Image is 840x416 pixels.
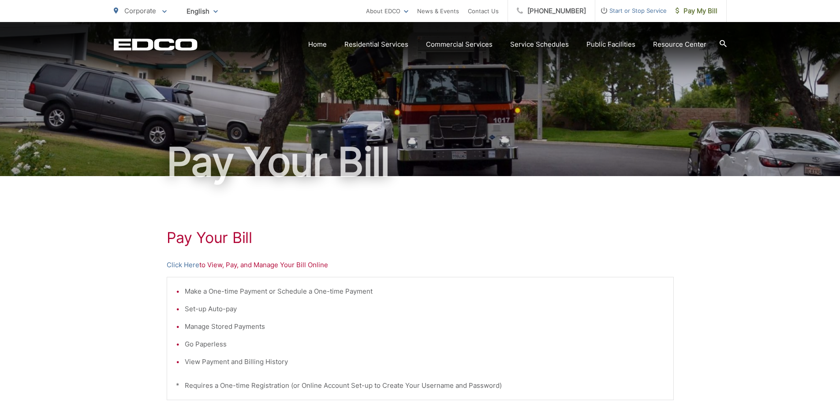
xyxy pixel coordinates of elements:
[185,357,665,367] li: View Payment and Billing History
[114,140,727,184] h1: Pay Your Bill
[417,6,459,16] a: News & Events
[653,39,706,50] a: Resource Center
[366,6,408,16] a: About EDCO
[124,7,156,15] span: Corporate
[344,39,408,50] a: Residential Services
[468,6,499,16] a: Contact Us
[586,39,635,50] a: Public Facilities
[676,6,717,16] span: Pay My Bill
[426,39,493,50] a: Commercial Services
[185,304,665,314] li: Set-up Auto-pay
[308,39,327,50] a: Home
[114,38,198,51] a: EDCD logo. Return to the homepage.
[167,260,674,270] p: to View, Pay, and Manage Your Bill Online
[185,321,665,332] li: Manage Stored Payments
[185,339,665,350] li: Go Paperless
[167,229,674,247] h1: Pay Your Bill
[185,286,665,297] li: Make a One-time Payment or Schedule a One-time Payment
[167,260,199,270] a: Click Here
[510,39,569,50] a: Service Schedules
[176,380,665,391] p: * Requires a One-time Registration (or Online Account Set-up to Create Your Username and Password)
[180,4,224,19] span: English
